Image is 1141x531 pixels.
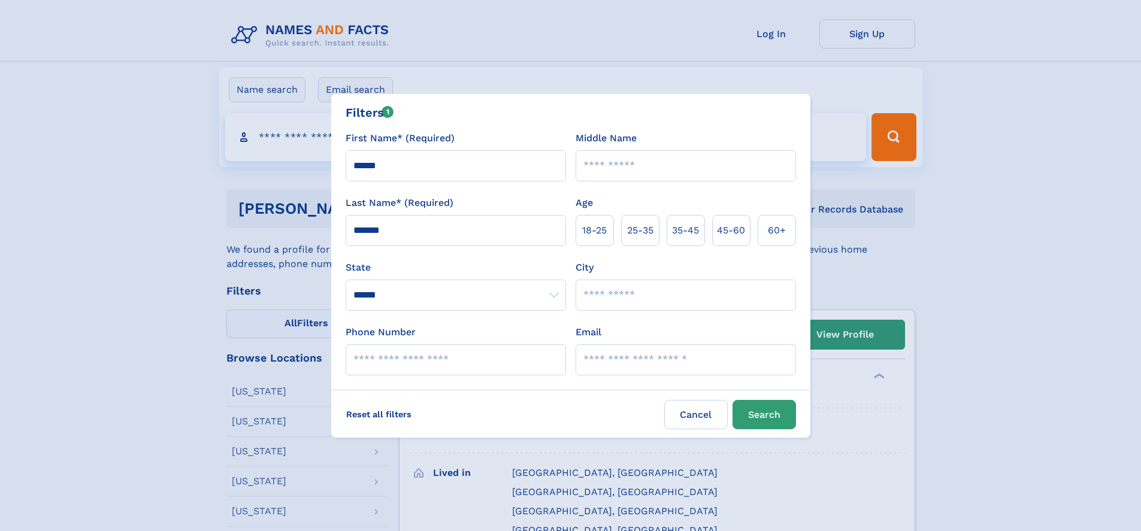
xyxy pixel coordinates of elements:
[768,223,786,238] span: 60+
[717,223,745,238] span: 45‑60
[576,131,637,145] label: Middle Name
[733,400,796,429] button: Search
[338,400,419,429] label: Reset all filters
[346,196,453,210] label: Last Name* (Required)
[346,131,455,145] label: First Name* (Required)
[576,196,593,210] label: Age
[576,260,594,275] label: City
[346,104,394,122] div: Filters
[664,400,728,429] label: Cancel
[582,223,607,238] span: 18‑25
[346,325,416,339] label: Phone Number
[576,325,601,339] label: Email
[627,223,653,238] span: 25‑35
[346,260,566,275] label: State
[672,223,699,238] span: 35‑45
